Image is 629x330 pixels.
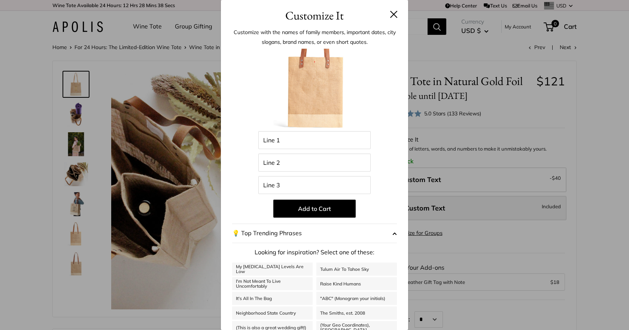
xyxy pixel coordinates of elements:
p: Customize with the names of family members, important dates, city slogans, brand names, or even s... [232,27,397,47]
a: My [MEDICAL_DATA] Levels Are Low [232,263,313,276]
a: "ABC" (Monogram your initials) [316,292,397,305]
a: Raise Kind Humans [316,277,397,290]
a: I'm Not Meant To Live Uncomfortably [232,277,313,290]
button: 💡 Top Trending Phrases [232,224,397,243]
p: Looking for inspiration? Select one of these: [232,247,397,258]
img: Blank_Product_for_Customizer.jpg [273,49,356,131]
h3: Customize It [232,7,397,24]
a: Neighborhood State Country [232,306,313,320]
a: Tulum Air To Tahoe Sky [316,263,397,276]
a: It's All In The Bag [232,292,313,305]
button: Add to Cart [273,200,356,218]
a: The Smiths, est. 2008 [316,306,397,320]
